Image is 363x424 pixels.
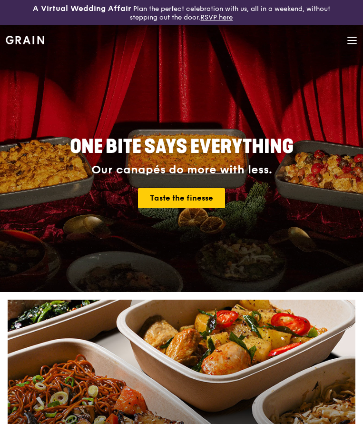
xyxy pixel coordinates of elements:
[138,188,225,208] a: Taste the finesse
[6,36,44,44] img: Grain
[70,135,294,158] span: ONE BITE SAYS EVERYTHING
[6,25,44,53] a: GrainGrain
[46,163,318,177] div: Our canapés do more with less.
[33,4,131,13] h3: A Virtual Wedding Affair
[30,4,333,21] div: Plan the perfect celebration with us, all in a weekend, without stepping out the door.
[200,13,233,21] a: RSVP here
